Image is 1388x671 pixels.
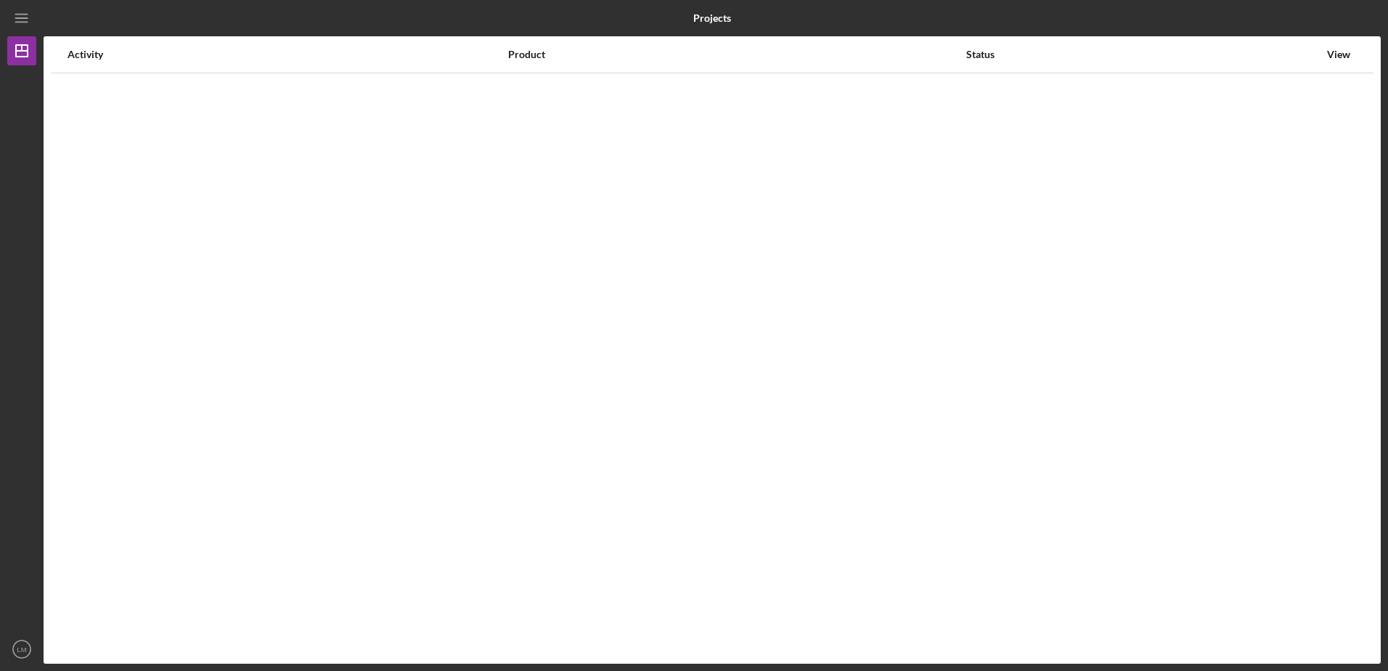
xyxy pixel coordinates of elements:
[1320,49,1357,60] div: View
[508,49,965,60] div: Product
[17,646,26,654] text: LM
[68,49,507,60] div: Activity
[966,49,1319,60] div: Status
[7,635,36,664] button: LM
[693,12,731,24] b: Projects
